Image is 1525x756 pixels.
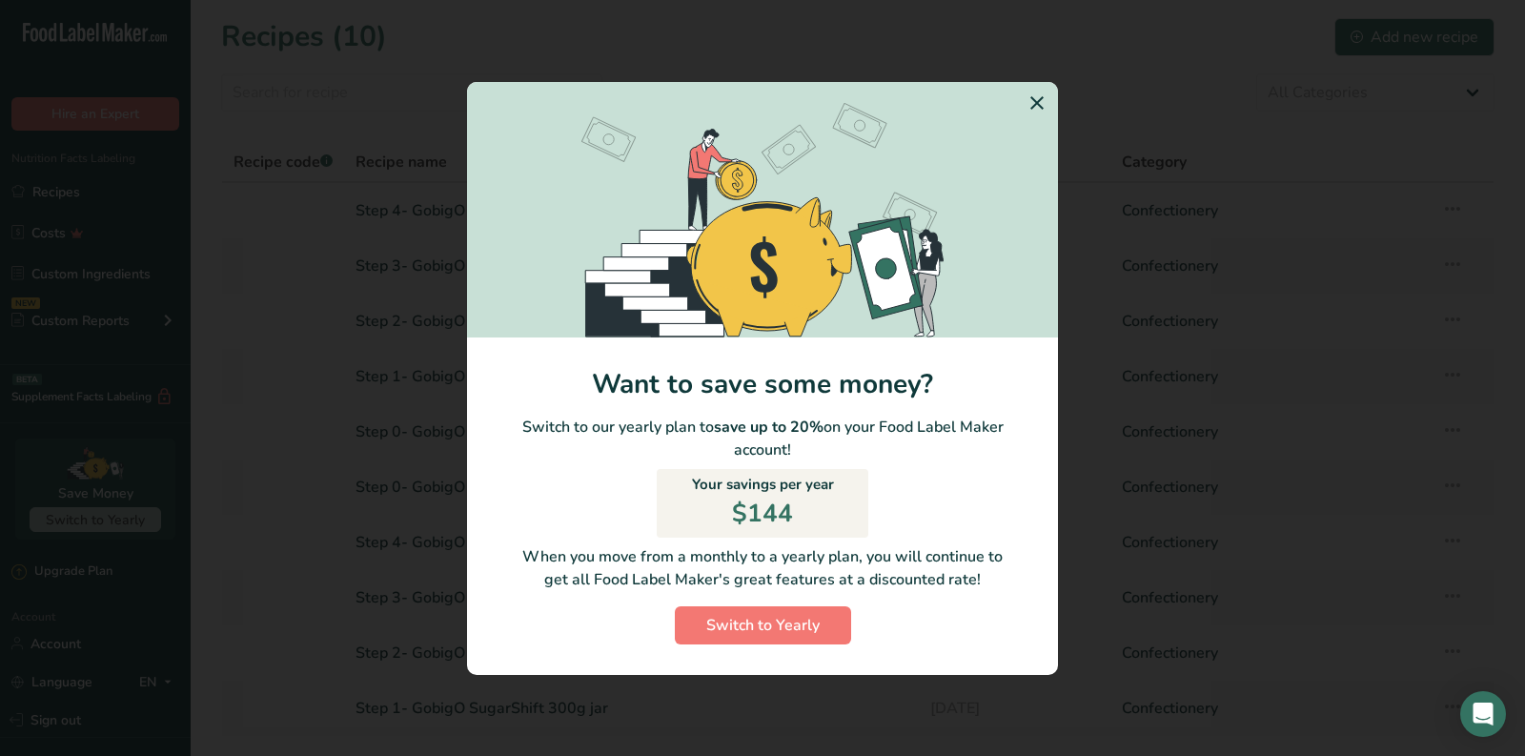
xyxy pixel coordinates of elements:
h1: Want to save some money? [467,368,1058,400]
b: save up to 20% [714,417,823,438]
p: $144 [732,495,793,532]
button: Switch to Yearly [675,606,851,644]
p: Your savings per year [692,474,834,496]
p: When you move from a monthly to a yearly plan, you will continue to get all Food Label Maker's gr... [482,545,1043,591]
p: Switch to our yearly plan to on your Food Label Maker account! [467,416,1058,461]
div: Open Intercom Messenger [1460,691,1506,737]
span: Switch to Yearly [706,614,820,637]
